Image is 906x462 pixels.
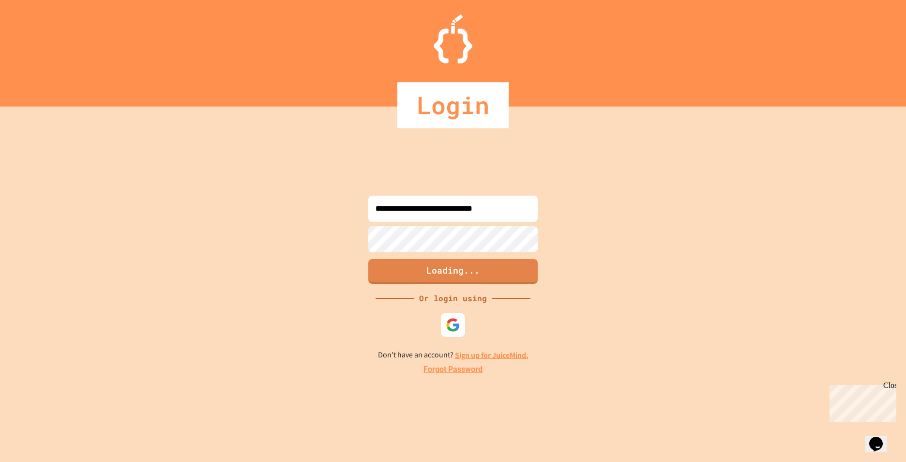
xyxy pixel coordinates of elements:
a: Forgot Password [423,364,483,375]
img: google-icon.svg [446,318,460,332]
iframe: chat widget [826,381,896,422]
iframe: chat widget [865,423,896,452]
a: Sign up for JuiceMind. [455,350,528,360]
div: Chat with us now!Close [4,4,67,62]
p: Don't have an account? [378,349,528,361]
div: Login [397,82,509,128]
button: Loading... [368,259,538,284]
img: Logo.svg [434,15,472,63]
div: Or login using [414,293,492,304]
